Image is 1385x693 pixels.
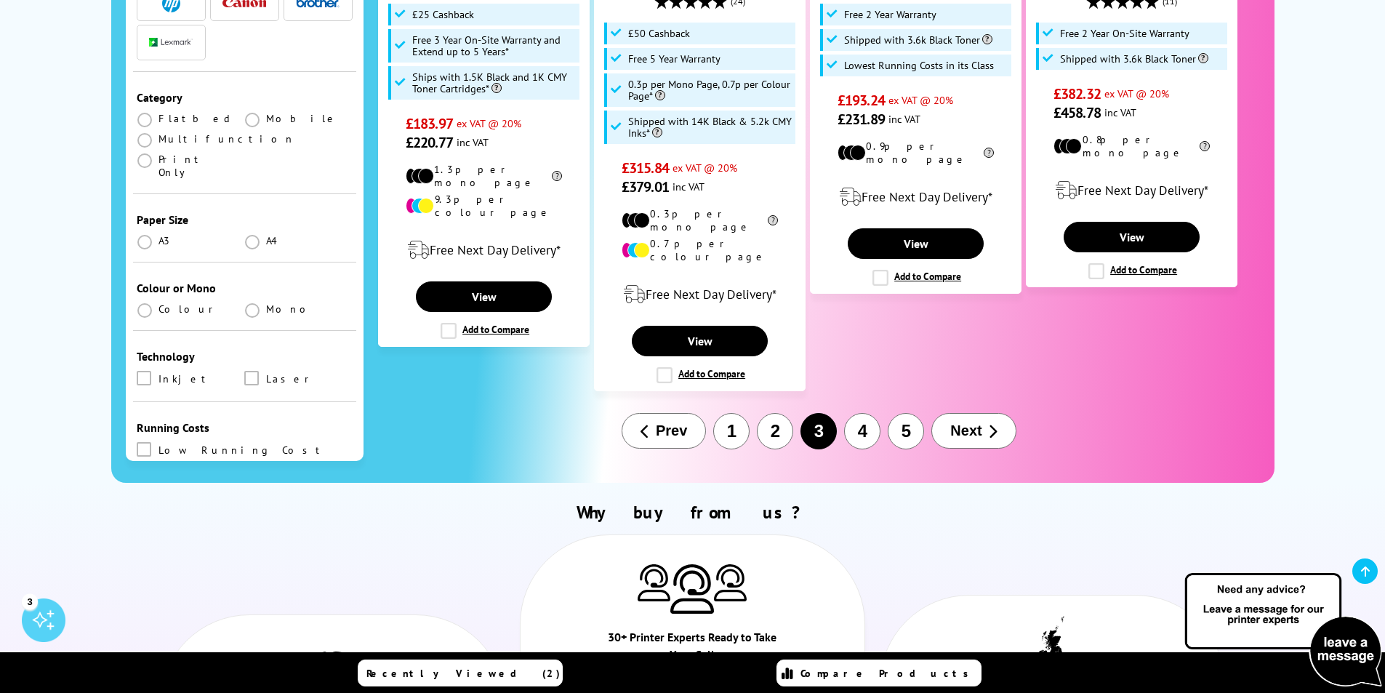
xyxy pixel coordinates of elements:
[158,112,235,125] span: Flatbed
[670,564,714,614] img: Printer Experts
[888,112,920,126] span: inc VAT
[457,116,521,130] span: ex VAT @ 20%
[844,413,880,449] button: 4
[158,303,219,316] span: Colour
[844,60,994,71] span: Lowest Running Costs in its Class
[844,34,992,46] span: Shipped with 3.6k Black Toner
[406,114,453,133] span: £183.97
[888,413,924,449] button: 5
[713,413,750,449] button: 1
[1181,571,1385,690] img: Open Live Chat window
[412,9,474,20] span: £25 Cashback
[844,9,936,20] span: Free 2 Year Warranty
[628,116,792,139] span: Shipped with 14K Black & 5.2k CMY Inks*
[622,159,669,177] span: £315.84
[266,234,279,247] span: A4
[386,230,582,271] div: modal_delivery
[1060,53,1208,65] span: Shipped with 3.6k Black Toner
[1053,133,1210,159] li: 0.8p per mono page
[757,413,793,449] button: 2
[158,153,245,179] span: Print Only
[673,161,737,175] span: ex VAT @ 20%
[638,564,670,601] img: Printer Experts
[818,177,1013,217] div: modal_delivery
[153,501,1233,524] h2: Why buy from us?
[158,442,326,458] span: Low Running Cost
[22,593,38,609] div: 3
[800,667,976,680] span: Compare Products
[838,140,994,166] li: 0.9p per mono page
[1053,84,1101,103] span: £382.32
[158,234,172,247] span: A3
[632,326,767,356] a: View
[457,135,489,149] span: inc VAT
[1034,170,1229,211] div: modal_delivery
[622,413,706,449] button: Prev
[888,93,953,107] span: ex VAT @ 20%
[358,660,563,686] a: Recently Viewed (2)
[622,177,669,196] span: £379.01
[1088,263,1177,279] label: Add to Compare
[416,281,551,312] a: View
[158,132,295,145] span: Multifunction
[776,660,981,686] a: Compare Products
[266,112,338,125] span: Mobile
[1064,222,1199,252] a: View
[931,413,1016,449] button: Next
[441,323,529,339] label: Add to Compare
[406,163,562,189] li: 1.3p per mono page
[137,349,353,364] div: Technology
[656,422,687,439] span: Prev
[628,79,792,102] span: 0.3p per Mono Page, 0.7p per Colour Page*
[673,180,704,193] span: inc VAT
[714,564,747,601] img: Printer Experts
[872,270,961,286] label: Add to Compare
[137,90,353,105] div: Category
[1060,28,1189,39] span: Free 2 Year On-Site Warranty
[657,367,745,383] label: Add to Compare
[412,71,577,95] span: Ships with 1.5K Black and 1K CMY Toner Cartridges*
[412,34,577,57] span: Free 3 Year On-Site Warranty and Extend up to 5 Years*
[628,53,720,65] span: Free 5 Year Warranty
[838,110,885,129] span: £231.89
[137,420,353,435] div: Running Costs
[266,303,314,316] span: Mono
[622,237,778,263] li: 0.7p per colour page
[848,228,983,259] a: View
[366,667,561,680] span: Recently Viewed (2)
[602,274,798,315] div: modal_delivery
[950,422,981,439] span: Next
[1104,87,1169,100] span: ex VAT @ 20%
[406,193,562,219] li: 9.3p per colour page
[406,133,453,152] span: £220.77
[606,628,779,670] div: 30+ Printer Experts Ready to Take Your Call
[158,371,212,387] span: Inkjet
[137,281,353,295] div: Colour or Mono
[628,28,690,39] span: £50 Cashback
[1053,103,1101,122] span: £458.78
[149,38,193,47] img: Lexmark
[266,371,315,387] span: Laser
[622,207,778,233] li: 0.3p per mono page
[137,212,353,227] div: Paper Size
[1032,616,1072,683] img: UK tax payer
[1104,105,1136,119] span: inc VAT
[145,33,197,52] button: Lexmark
[838,91,885,110] span: £193.24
